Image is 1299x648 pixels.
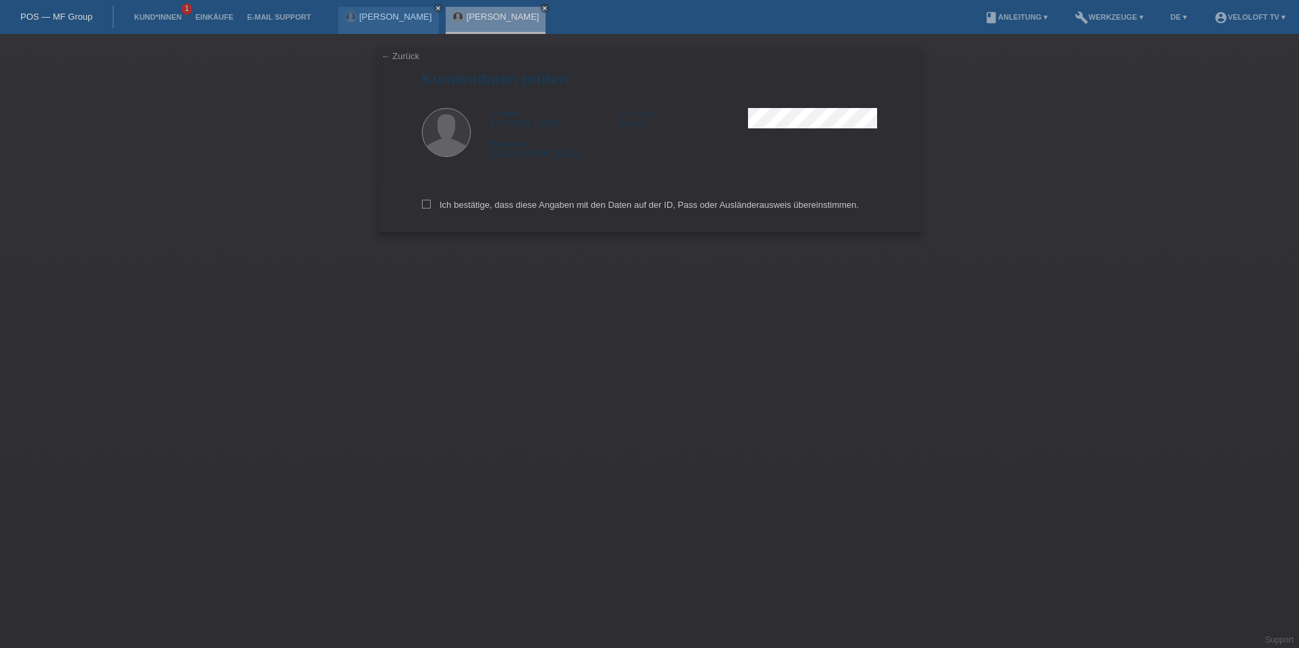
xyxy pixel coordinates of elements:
i: build [1075,11,1088,24]
a: DE ▾ [1164,13,1194,21]
a: E-Mail Support [241,13,318,21]
span: Nachname [619,109,655,118]
i: book [984,11,998,24]
a: bookAnleitung ▾ [978,13,1054,21]
a: buildWerkzeuge ▾ [1068,13,1150,21]
a: close [540,3,550,13]
a: Einkäufe [188,13,240,21]
a: close [433,3,443,13]
a: Kund*innen [127,13,188,21]
a: ← Zurück [381,51,419,61]
a: [PERSON_NAME] [467,12,539,22]
i: close [435,5,442,12]
span: Vorname [490,109,520,118]
label: Ich bestätige, dass diese Angaben mit den Daten auf der ID, Pass oder Ausländerausweis übereinsti... [422,200,859,210]
i: close [541,5,548,12]
i: account_circle [1214,11,1228,24]
a: POS — MF Group [20,12,92,22]
h1: Kundendaten prüfen [422,71,877,88]
div: [PERSON_NAME] [490,108,619,128]
a: [PERSON_NAME] [359,12,432,22]
a: Support [1265,635,1294,645]
span: 1 [181,3,192,15]
div: [GEOGRAPHIC_DATA] [490,139,619,159]
span: Nationalität [490,140,527,148]
div: Stucki [619,108,748,128]
a: account_circleVeloLoft TV ▾ [1207,13,1292,21]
